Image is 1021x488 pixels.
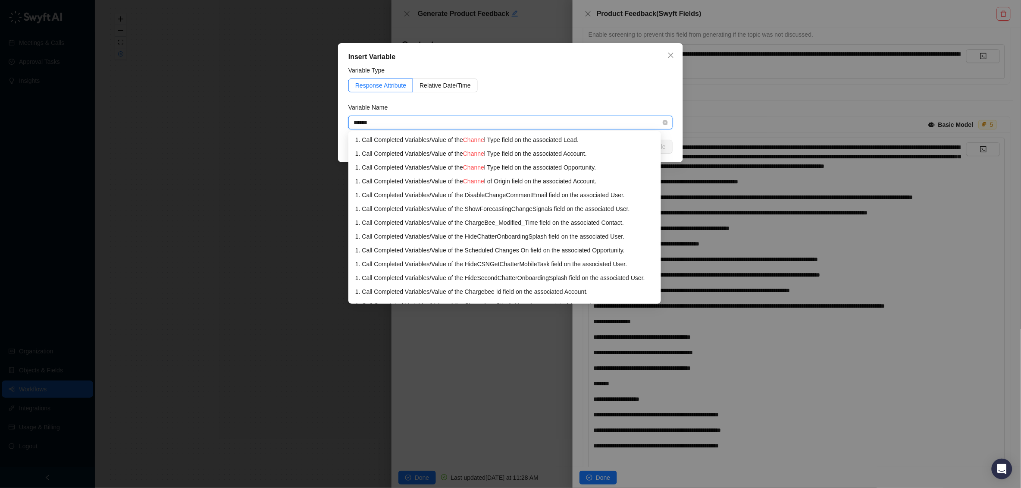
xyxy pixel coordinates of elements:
[348,103,394,112] label: Variable Name
[355,149,654,158] div: 1. Call Completed Variables / Value of the l Type field on the associated Account.
[463,150,484,157] span: Channe
[355,176,654,186] div: 1. Call Completed Variables / Value of the l of Origin field on the associated Account.
[355,259,654,269] div: 1. Call Completed Variables / Value of the HideCSNGetChatterMobileTask field on the associated User.
[355,163,654,172] div: 1. Call Completed Variables / Value of the l Type field on the associated Opportunity.
[348,66,391,75] label: Variable Type
[355,204,654,214] div: 1. Call Completed Variables / Value of the ShowForecastingChangeSignals field on the associated U...
[348,52,673,62] div: Insert Variable
[355,218,654,227] div: 1. Call Completed Variables / Value of the ChargeBee_Modified_Time field on the associated Contact.
[355,232,654,241] div: 1. Call Completed Variables / Value of the HideChatterOnboardingSplash field on the associated User.
[663,120,668,125] span: close-circle
[992,459,1012,479] div: Open Intercom Messenger
[355,301,654,310] div: 1. Call Completed Variables / Value of the Chargebee Site field on the associated Account.
[463,178,484,185] span: Channe
[355,190,654,200] div: 1. Call Completed Variables / Value of the DisableChangeCommentEmail field on the associated User.
[355,273,654,283] div: 1. Call Completed Variables / Value of the HideSecondChatterOnboardingSplash field on the associa...
[667,52,674,59] span: close
[355,82,406,89] span: Response Attribute
[664,48,678,62] button: Close
[463,136,484,143] span: Channe
[355,135,654,145] div: 1. Call Completed Variables / Value of the l Type field on the associated Lead.
[355,287,654,296] div: 1. Call Completed Variables / Value of the Chargebee Id field on the associated Account.
[420,82,471,89] span: Relative Date/Time
[355,246,654,255] div: 1. Call Completed Variables / Value of the Scheduled Changes On field on the associated Opportunity.
[463,164,484,171] span: Channe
